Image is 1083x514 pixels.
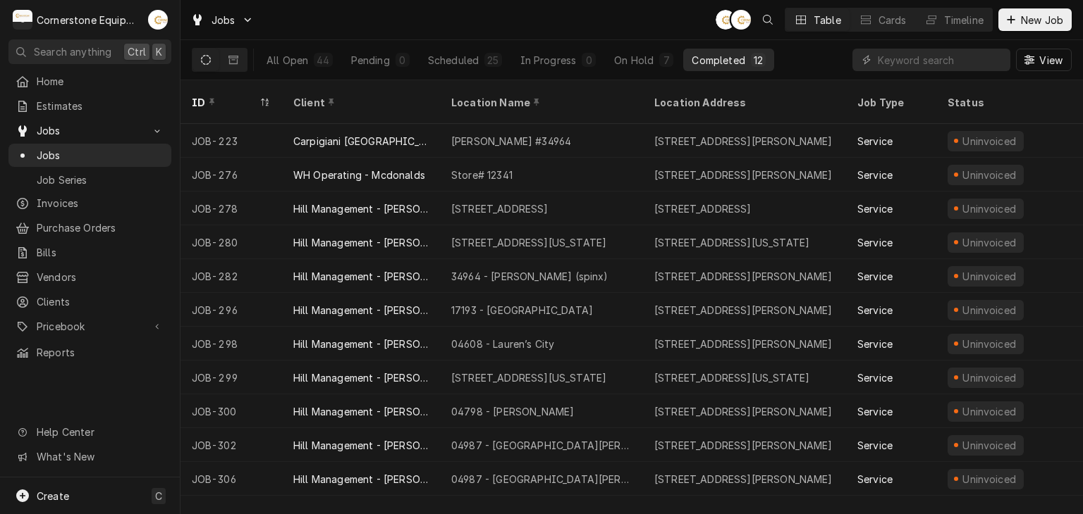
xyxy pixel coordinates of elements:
[961,269,1018,284] div: Uninvoiced
[857,269,893,284] div: Service
[185,8,259,32] a: Go to Jobs
[180,462,282,496] div: JOB-306
[148,10,168,30] div: AB
[8,290,171,313] a: Clients
[180,259,282,293] div: JOB-282
[614,53,654,68] div: On Hold
[451,269,608,284] div: 34964 - [PERSON_NAME] (spinx)
[293,269,429,284] div: Hill Management - [PERSON_NAME]
[34,44,111,59] span: Search anything
[961,472,1018,487] div: Uninvoiced
[451,134,571,149] div: [PERSON_NAME] #34964
[8,94,171,118] a: Estimates
[180,293,282,327] div: JOB-296
[180,327,282,361] div: JOB-298
[654,134,833,149] div: [STREET_ADDRESS][PERSON_NAME]
[37,270,164,284] span: Vendors
[857,337,893,351] div: Service
[857,404,893,419] div: Service
[8,216,171,239] a: Purchase Orders
[731,10,751,30] div: AB
[451,370,606,385] div: [STREET_ADDRESS][US_STATE]
[8,119,171,142] a: Go to Jobs
[180,158,282,192] div: JOB-276
[654,168,833,182] div: [STREET_ADDRESS][PERSON_NAME]
[8,168,171,192] a: Job Series
[293,370,429,385] div: Hill Management - [PERSON_NAME]
[857,472,893,487] div: Service
[814,13,841,27] div: Table
[857,95,925,110] div: Job Type
[37,345,164,360] span: Reports
[998,8,1072,31] button: New Job
[293,472,429,487] div: Hill Management - [PERSON_NAME]
[585,53,593,68] div: 0
[8,265,171,289] a: Vendors
[654,303,833,318] div: [STREET_ADDRESS][PERSON_NAME]
[654,269,833,284] div: [STREET_ADDRESS][PERSON_NAME]
[757,8,779,31] button: Open search
[857,168,893,182] div: Service
[654,95,832,110] div: Location Address
[37,148,164,163] span: Jobs
[654,404,833,419] div: [STREET_ADDRESS][PERSON_NAME]
[716,10,735,30] div: Andrew Buigues's Avatar
[37,123,143,138] span: Jobs
[8,144,171,167] a: Jobs
[8,192,171,215] a: Invoices
[37,99,164,113] span: Estimates
[180,124,282,158] div: JOB-223
[654,370,809,385] div: [STREET_ADDRESS][US_STATE]
[428,53,479,68] div: Scheduled
[293,438,429,453] div: Hill Management - [PERSON_NAME]
[180,428,282,462] div: JOB-302
[37,294,164,309] span: Clients
[293,95,426,110] div: Client
[128,44,146,59] span: Ctrl
[180,394,282,428] div: JOB-300
[878,49,1003,71] input: Keyword search
[754,53,763,68] div: 12
[8,445,171,468] a: Go to What's New
[961,438,1018,453] div: Uninvoiced
[857,370,893,385] div: Service
[37,196,164,211] span: Invoices
[8,241,171,264] a: Bills
[857,134,893,149] div: Service
[180,225,282,259] div: JOB-280
[37,74,164,89] span: Home
[37,245,164,260] span: Bills
[654,438,833,453] div: [STREET_ADDRESS][PERSON_NAME]
[37,13,140,27] div: Cornerstone Equipment Repair, LLC
[1018,13,1066,27] span: New Job
[961,370,1018,385] div: Uninvoiced
[180,192,282,225] div: JOB-278
[37,425,163,439] span: Help Center
[692,53,745,68] div: Completed
[8,420,171,444] a: Go to Help Center
[13,10,32,30] div: Cornerstone Equipment Repair, LLC's Avatar
[37,319,143,334] span: Pricebook
[451,337,554,351] div: 04608 - Lauren’s City
[398,53,407,68] div: 0
[944,13,984,27] div: Timeline
[654,201,752,216] div: [STREET_ADDRESS]
[451,404,574,419] div: 04798 - [PERSON_NAME]
[654,235,809,250] div: [STREET_ADDRESS][US_STATE]
[180,361,282,394] div: JOB-299
[451,95,629,110] div: Location Name
[148,10,168,30] div: Andrew Buigues's Avatar
[716,10,735,30] div: AB
[961,235,1018,250] div: Uninvoiced
[293,404,429,419] div: Hill Management - [PERSON_NAME]
[654,337,833,351] div: [STREET_ADDRESS][PERSON_NAME]
[857,201,893,216] div: Service
[731,10,751,30] div: Andrew Buigues's Avatar
[37,490,69,502] span: Create
[961,303,1018,318] div: Uninvoiced
[961,134,1018,149] div: Uninvoiced
[857,438,893,453] div: Service
[293,235,429,250] div: Hill Management - [PERSON_NAME]
[156,44,162,59] span: K
[37,220,164,235] span: Purchase Orders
